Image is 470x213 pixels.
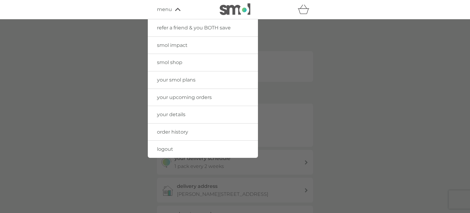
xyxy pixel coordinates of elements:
[157,59,182,65] span: smol shop
[157,129,188,135] span: order history
[220,3,250,15] img: smol
[148,37,258,54] a: smol impact
[148,71,258,89] a: your smol plans
[298,3,313,16] div: basket
[157,94,212,100] span: your upcoming orders
[148,89,258,106] a: your upcoming orders
[157,6,172,13] span: menu
[157,77,196,83] span: your smol plans
[148,19,258,36] a: refer a friend & you BOTH save
[148,106,258,123] a: your details
[157,25,231,31] span: refer a friend & you BOTH save
[148,54,258,71] a: smol shop
[148,141,258,158] a: logout
[148,124,258,141] a: order history
[157,112,185,117] span: your details
[157,146,173,152] span: logout
[157,42,188,48] span: smol impact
